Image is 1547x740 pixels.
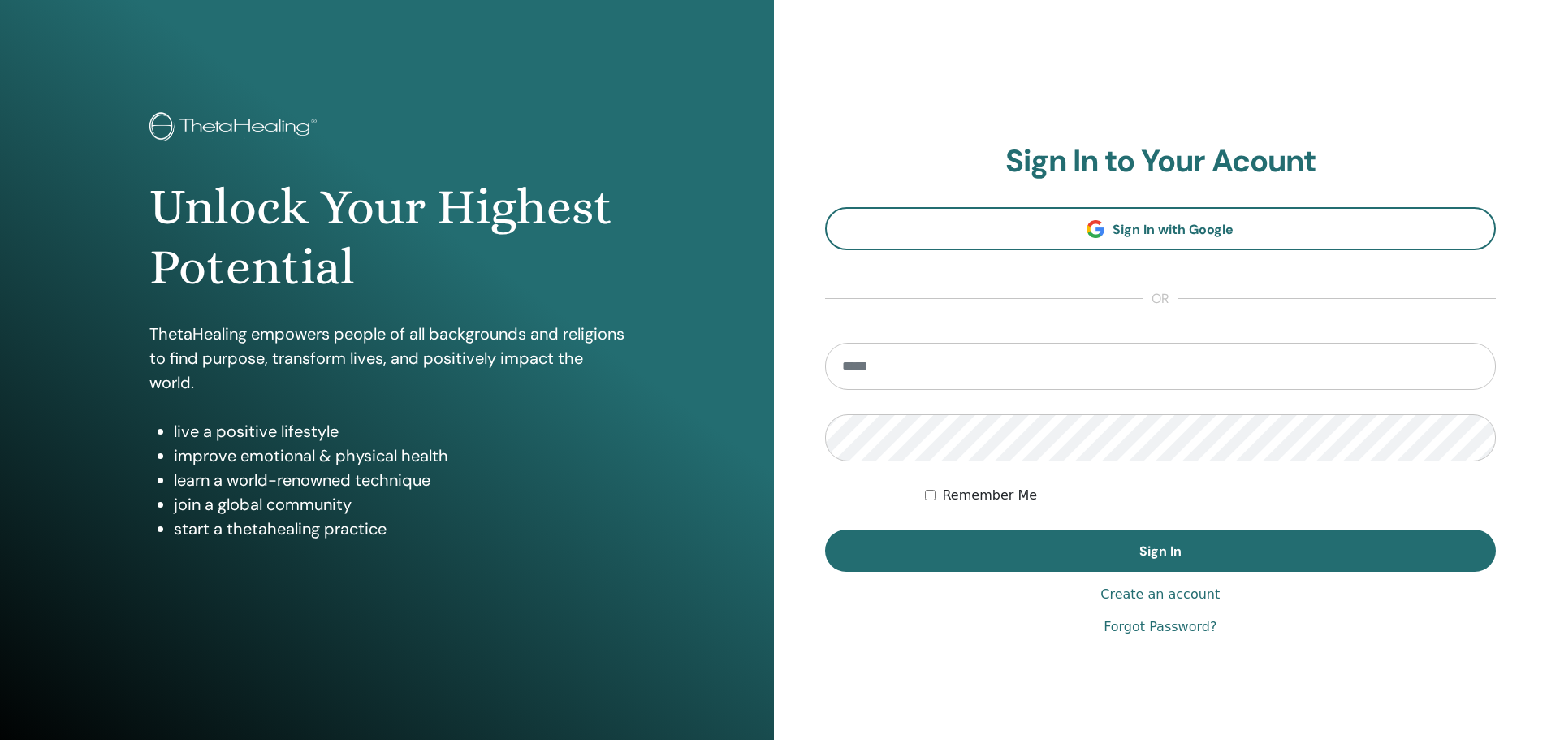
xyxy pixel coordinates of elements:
span: Sign In [1139,543,1182,560]
a: Sign In with Google [825,207,1497,250]
a: Create an account [1100,585,1220,604]
a: Forgot Password? [1104,617,1216,637]
li: join a global community [174,492,624,517]
li: start a thetahealing practice [174,517,624,541]
li: live a positive lifestyle [174,419,624,444]
span: or [1143,289,1178,309]
label: Remember Me [942,486,1037,505]
li: improve emotional & physical health [174,444,624,468]
span: Sign In with Google [1113,221,1234,238]
p: ThetaHealing empowers people of all backgrounds and religions to find purpose, transform lives, a... [149,322,624,395]
button: Sign In [825,530,1497,572]
li: learn a world-renowned technique [174,468,624,492]
h1: Unlock Your Highest Potential [149,177,624,298]
h2: Sign In to Your Acount [825,143,1497,180]
div: Keep me authenticated indefinitely or until I manually logout [925,486,1496,505]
